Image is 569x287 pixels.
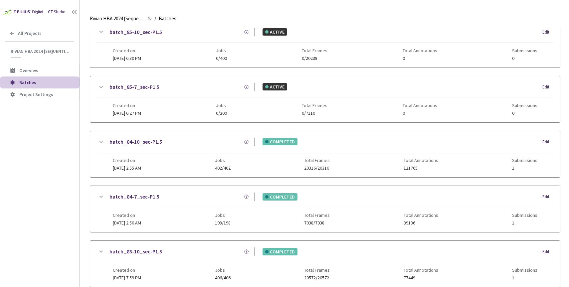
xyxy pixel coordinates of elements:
span: Total Frames [304,158,330,163]
div: Edit [542,248,553,255]
span: Jobs [216,48,227,53]
span: [DATE] 6:30 PM [113,55,141,61]
span: Submissions [512,103,537,108]
span: Jobs [215,213,231,218]
span: Batches [19,79,36,85]
span: 0/20238 [302,56,327,61]
div: COMPLETED [263,193,297,201]
span: 406/406 [215,275,231,280]
span: Submissions [512,48,537,53]
span: 1 [512,166,537,171]
span: 121765 [404,166,438,171]
span: Total Annotations [404,158,438,163]
span: Overview [19,68,38,73]
span: Jobs [215,267,231,273]
a: batch_84-7_sec-P1.5 [109,193,159,201]
span: 39136 [404,220,438,225]
span: 0 [403,56,437,61]
span: 20316/20316 [304,166,330,171]
div: batch_84-7_sec-P1.5COMPLETEDEditCreated on[DATE] 2:50 AMJobs198/198Total Frames7038/7038Total Ann... [90,186,560,232]
div: batch_85-10_sec-P1.5ACTIVEEditCreated on[DATE] 6:30 PMJobs0/400Total Frames0/20238Total Annotatio... [90,21,560,68]
span: Total Frames [302,103,327,108]
span: [DATE] 2:50 AM [113,220,141,226]
span: Total Annotations [403,103,437,108]
div: batch_84-10_sec-P1.5COMPLETEDEditCreated on[DATE] 2:55 AMJobs402/402Total Frames20316/20316Total ... [90,131,560,177]
span: 0/200 [216,111,227,116]
span: 0 [512,111,537,116]
span: Total Annotations [403,48,437,53]
span: Total Frames [304,213,330,218]
span: Submissions [512,158,537,163]
span: Rivian HBA 2024 [Sequential] [11,49,70,54]
a: batch_83-10_sec-P1.5 [109,247,162,256]
span: Created on [113,158,141,163]
span: Submissions [512,267,537,273]
span: Rivian HBA 2024 [Sequential] [90,15,144,23]
div: ACTIVE [263,28,287,36]
div: batch_85-7_sec-P1.5ACTIVEEditCreated on[DATE] 6:27 PMJobs0/200Total Frames0/7110Total Annotations... [90,76,560,122]
span: Created on [113,48,141,53]
span: Project Settings [19,91,53,97]
span: [DATE] 7:59 PM [113,275,141,281]
span: 402/402 [215,166,231,171]
span: 0 [403,111,437,116]
span: 7038/7038 [304,220,330,225]
span: Total Annotations [404,267,438,273]
div: Edit [542,139,553,145]
span: 20572/20572 [304,275,330,280]
span: 1 [512,275,537,280]
span: Total Annotations [404,213,438,218]
a: batch_85-7_sec-P1.5 [109,83,159,91]
a: batch_84-10_sec-P1.5 [109,138,162,146]
span: [DATE] 2:55 AM [113,165,141,171]
span: Created on [113,103,141,108]
div: Edit [542,84,553,90]
div: Edit [542,29,553,36]
span: Jobs [215,158,231,163]
div: batch_83-10_sec-P1.5COMPLETEDEditCreated on[DATE] 7:59 PMJobs406/406Total Frames20572/20572Total ... [90,241,560,287]
div: GT Studio [48,9,66,15]
span: Total Frames [302,48,327,53]
div: COMPLETED [263,138,297,145]
span: 0/7110 [302,111,327,116]
span: All Projects [18,31,42,36]
span: 77449 [404,275,438,280]
div: COMPLETED [263,248,297,255]
span: 198/198 [215,220,231,225]
li: / [154,15,156,23]
span: 1 [512,220,537,225]
div: Edit [542,194,553,200]
span: 0 [512,56,537,61]
span: Batches [159,15,176,23]
span: Submissions [512,213,537,218]
span: Jobs [216,103,227,108]
div: ACTIVE [263,83,287,90]
span: Total Frames [304,267,330,273]
span: Created on [113,213,141,218]
a: batch_85-10_sec-P1.5 [109,28,162,36]
span: 0/400 [216,56,227,61]
span: [DATE] 6:27 PM [113,110,141,116]
span: Created on [113,267,141,273]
